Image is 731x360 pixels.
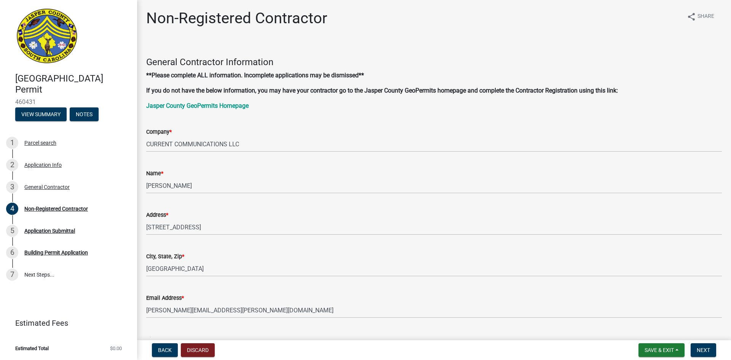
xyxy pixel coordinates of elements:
button: Discard [181,343,215,357]
strong: If you do not have the below information, you may have your contractor go to the Jasper County Ge... [146,87,618,94]
button: Save & Exit [638,343,685,357]
div: 6 [6,246,18,259]
div: 3 [6,181,18,193]
a: Jasper County GeoPermits Homepage [146,102,249,109]
span: Share [697,12,714,21]
h1: Non-Registered Contractor [146,9,327,27]
button: Next [691,343,716,357]
label: Address [146,213,168,218]
div: Non-Registered Contractor [24,206,88,211]
span: Back [158,347,172,353]
div: Application Submittal [24,228,75,234]
span: 460431 [15,98,122,106]
wm-modal-confirm: Summary [15,112,67,118]
span: Estimated Total [15,346,49,351]
h4: General Contractor Information [146,57,722,68]
div: General Contractor [24,184,70,190]
label: Name [146,171,163,176]
div: Application Info [24,162,62,168]
span: Save & Exit [645,347,674,353]
button: View Summary [15,107,67,121]
button: Notes [70,107,99,121]
div: Building Permit Application [24,250,88,255]
img: Jasper County, South Carolina [15,8,79,65]
label: Phone [146,337,164,342]
strong: **Please complete ALL information. Incomplete applications may be dismissed** [146,72,364,79]
div: 5 [6,225,18,237]
div: Parcel search [24,140,56,146]
h4: [GEOGRAPHIC_DATA] Permit [15,73,131,95]
label: Email Address [146,296,184,301]
button: Back [152,343,178,357]
label: Company [146,130,172,135]
wm-modal-confirm: Notes [70,112,99,118]
div: 7 [6,269,18,281]
label: City, State, Zip [146,254,184,259]
span: $0.00 [110,346,122,351]
div: 2 [6,159,18,171]
span: Next [697,347,710,353]
div: 4 [6,203,18,215]
div: 1 [6,137,18,149]
a: Estimated Fees [6,315,125,331]
button: shareShare [681,9,720,24]
i: share [687,12,696,21]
